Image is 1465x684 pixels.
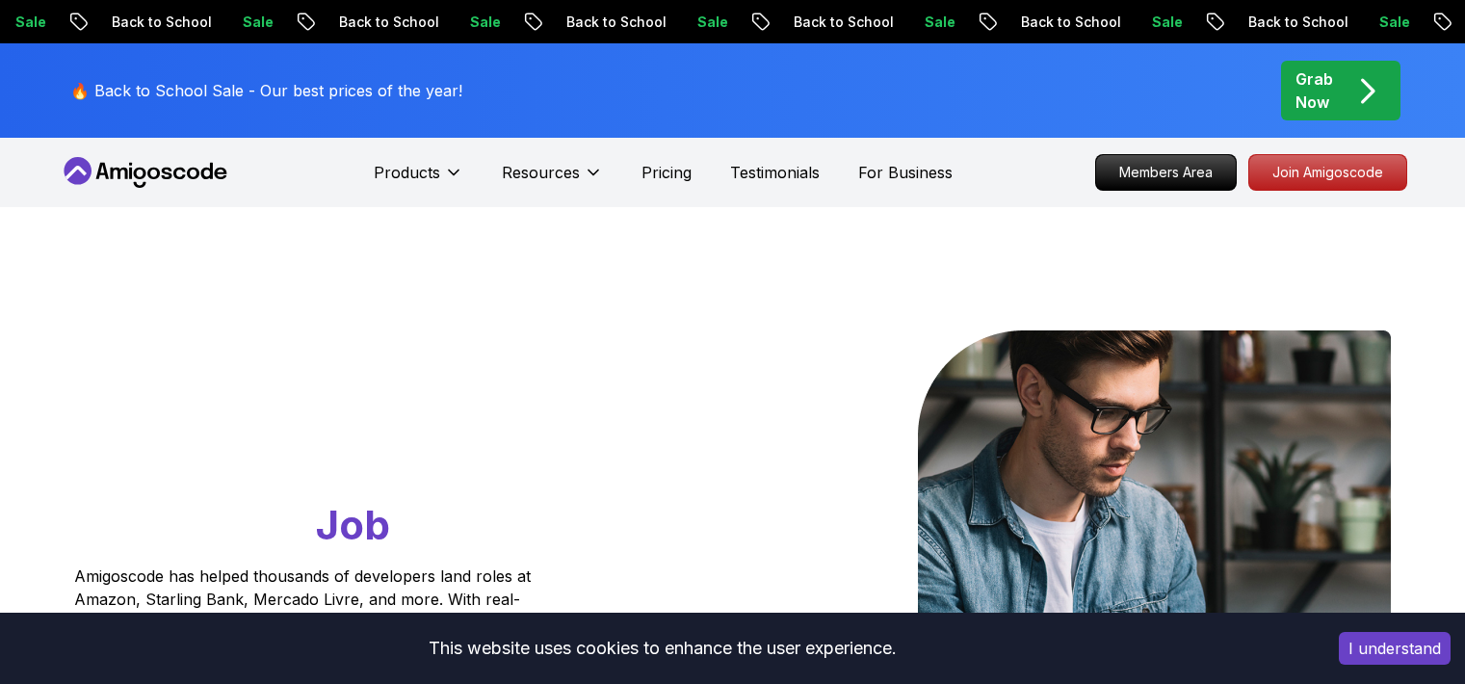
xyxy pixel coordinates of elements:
[1249,155,1406,190] p: Join Amigoscode
[14,627,1310,670] div: This website uses cookies to enhance the user experience.
[730,161,820,184] a: Testimonials
[502,161,603,199] button: Resources
[673,13,735,32] p: Sale
[315,13,446,32] p: Back to School
[446,13,508,32] p: Sale
[1095,154,1237,191] a: Members Area
[1355,13,1417,32] p: Sale
[770,13,901,32] p: Back to School
[70,79,462,102] p: 🔥 Back to School Sale - Our best prices of the year!
[1224,13,1355,32] p: Back to School
[1248,154,1407,191] a: Join Amigoscode
[219,13,280,32] p: Sale
[374,161,463,199] button: Products
[641,161,692,184] a: Pricing
[542,13,673,32] p: Back to School
[74,565,536,657] p: Amigoscode has helped thousands of developers land roles at Amazon, Starling Bank, Mercado Livre,...
[1295,67,1333,114] p: Grab Now
[502,161,580,184] p: Resources
[74,330,605,553] h1: Go From Learning to Hired: Master Java, Spring Boot & Cloud Skills That Get You the
[88,13,219,32] p: Back to School
[374,161,440,184] p: Products
[858,161,953,184] a: For Business
[1339,632,1451,665] button: Accept cookies
[316,500,390,549] span: Job
[997,13,1128,32] p: Back to School
[1096,155,1236,190] p: Members Area
[1128,13,1190,32] p: Sale
[901,13,962,32] p: Sale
